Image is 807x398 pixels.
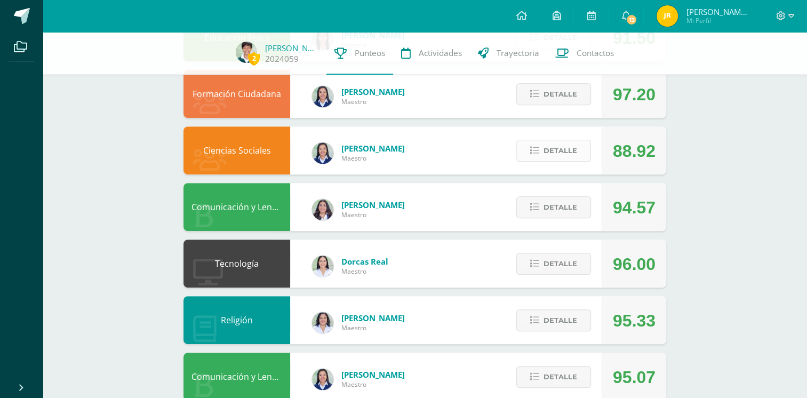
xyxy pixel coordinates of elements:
img: f4e219423182bcc1964eff75cb7f03e5.png [657,5,678,27]
button: Detalle [516,140,591,162]
span: Actividades [419,47,462,59]
img: 0720b70caab395a5f554da48e8831271.png [312,142,333,164]
span: 2 [248,52,260,65]
span: Detalle [544,141,577,161]
div: Ciencias Sociales [183,126,290,174]
div: 94.57 [613,184,656,232]
img: 5833435b0e0c398ee4b261d46f102b9b.png [312,312,333,333]
span: Contactos [577,47,614,59]
span: Punteos [355,47,385,59]
div: Formación Ciudadana [183,70,290,118]
a: Trayectoria [470,32,547,75]
span: Mi Perfil [686,16,750,25]
span: Detalle [544,367,577,387]
img: 0720b70caab395a5f554da48e8831271.png [312,369,333,390]
span: 13 [626,14,637,26]
a: Actividades [393,32,470,75]
button: Detalle [516,366,591,388]
a: [PERSON_NAME] [265,43,318,53]
span: [PERSON_NAME] [341,143,405,154]
span: [PERSON_NAME] [341,313,405,323]
span: Dorcas Real [341,256,388,267]
span: Detalle [544,197,577,217]
span: Maestro [341,210,405,219]
div: 96.00 [613,240,656,288]
div: 97.20 [613,70,656,118]
span: Maestro [341,380,405,389]
div: 95.33 [613,297,656,345]
button: Detalle [516,253,591,275]
span: [PERSON_NAME] [PERSON_NAME] [686,6,750,17]
span: Detalle [544,84,577,104]
span: Maestro [341,154,405,163]
div: Tecnología [183,240,290,288]
button: Detalle [516,83,591,105]
button: Detalle [516,196,591,218]
div: 88.92 [613,127,656,175]
img: bf52aeb6cdbe2eea5b21ae620aebd9ca.png [312,199,333,220]
span: Maestro [341,97,405,106]
a: Contactos [547,32,622,75]
div: Religión [183,296,290,344]
span: [PERSON_NAME] [341,86,405,97]
span: Detalle [544,311,577,330]
span: Maestro [341,323,405,332]
span: Maestro [341,267,388,276]
span: Detalle [544,254,577,274]
a: 2024059 [265,53,299,65]
img: 59723c4696fb3c870ed79007206bf766.png [236,42,257,63]
button: Detalle [516,309,591,331]
span: [PERSON_NAME] [341,369,405,380]
div: Comunicación y Lenguaje L1 [183,183,290,231]
img: 0720b70caab395a5f554da48e8831271.png [312,86,333,107]
a: Punteos [326,32,393,75]
span: Trayectoria [497,47,539,59]
img: be86f1430f5fbfb0078a79d329e704bb.png [312,256,333,277]
span: [PERSON_NAME] [341,200,405,210]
